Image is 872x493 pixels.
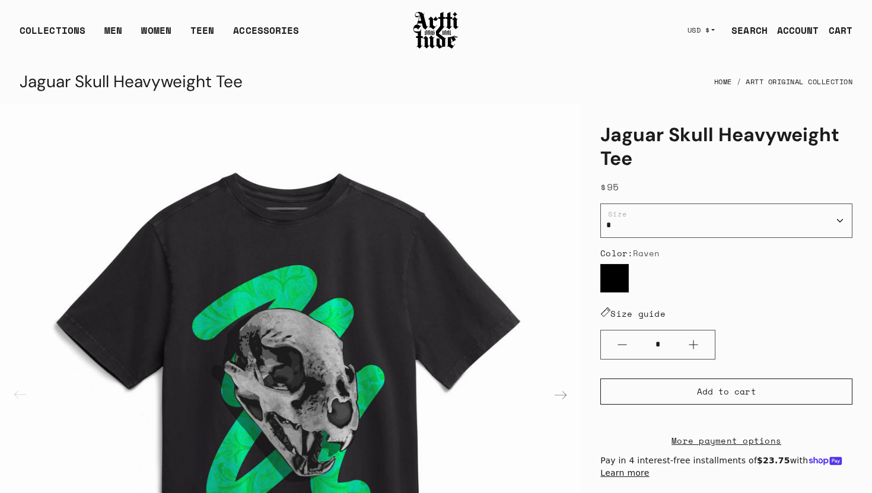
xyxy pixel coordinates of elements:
[600,307,666,320] a: Size guide
[600,247,852,259] div: Color:
[233,23,299,47] div: ACCESSORIES
[633,247,660,259] span: Raven
[672,330,715,359] button: Plus
[412,10,460,50] img: Arttitude
[546,381,575,409] div: Next slide
[680,17,723,43] button: USD $
[20,68,243,96] div: Jaguar Skull Heavyweight Tee
[600,379,852,405] button: Add to cart
[141,23,171,47] a: WOMEN
[600,264,629,292] label: Raven
[600,180,619,194] span: $95
[688,26,710,35] span: USD $
[20,23,85,47] div: COLLECTIONS
[829,23,852,37] div: CART
[768,18,819,42] a: ACCOUNT
[600,123,852,170] h1: Jaguar Skull Heavyweight Tee
[819,18,852,42] a: Open cart
[722,18,768,42] a: SEARCH
[714,69,732,95] a: Home
[697,386,756,397] span: Add to cart
[746,69,852,95] a: ARTT Original Collection
[600,434,852,447] a: More payment options
[601,330,644,359] button: Minus
[190,23,214,47] a: TEEN
[104,23,122,47] a: MEN
[10,23,308,47] ul: Main navigation
[644,333,672,355] input: Quantity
